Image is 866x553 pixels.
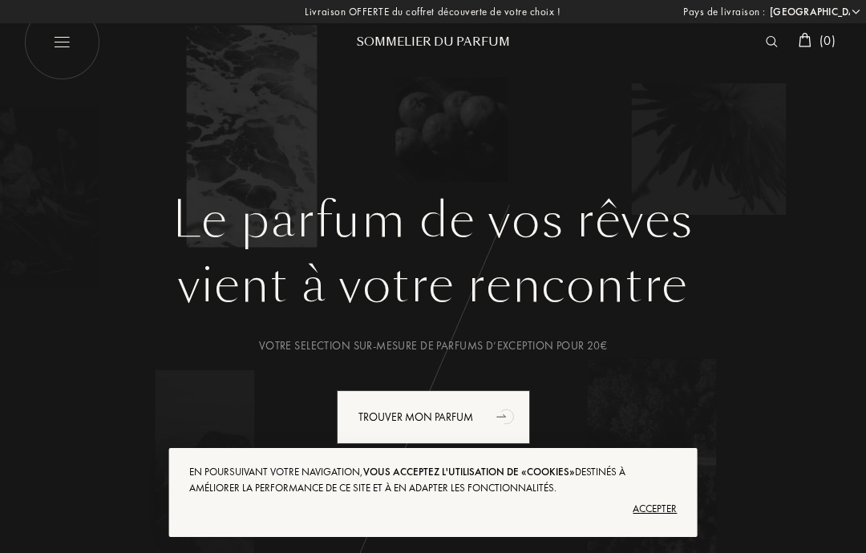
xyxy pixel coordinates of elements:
div: Votre selection sur-mesure de parfums d’exception pour 20€ [36,337,830,354]
img: cart_white.svg [799,33,811,47]
img: burger_white.png [24,4,100,80]
span: Pays de livraison : [683,4,766,20]
div: Sommelier du Parfum [337,34,529,50]
div: En poursuivant votre navigation, destinés à améliorer la performance de ce site et à en adapter l... [189,464,678,496]
div: Accepter [189,496,678,522]
img: search_icn_white.svg [766,36,778,47]
div: animation [491,400,523,432]
h1: Le parfum de vos rêves [36,192,830,249]
span: vous acceptez l'utilisation de «cookies» [363,465,575,478]
div: Trouver mon parfum [337,390,530,444]
a: Trouver mon parfumanimation [325,390,542,444]
div: vient à votre rencontre [36,249,830,321]
span: ( 0 ) [819,32,836,49]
